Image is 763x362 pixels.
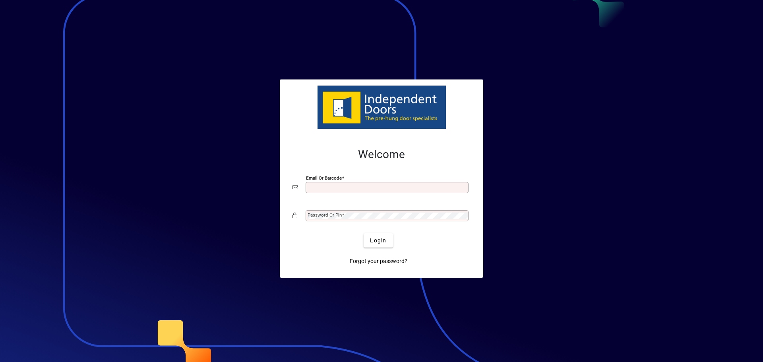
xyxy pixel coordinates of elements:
span: Login [370,236,386,245]
mat-label: Password or Pin [308,212,342,218]
button: Login [364,233,393,248]
a: Forgot your password? [347,254,411,268]
span: Forgot your password? [350,257,407,265]
mat-label: Email or Barcode [306,175,342,181]
h2: Welcome [292,148,471,161]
